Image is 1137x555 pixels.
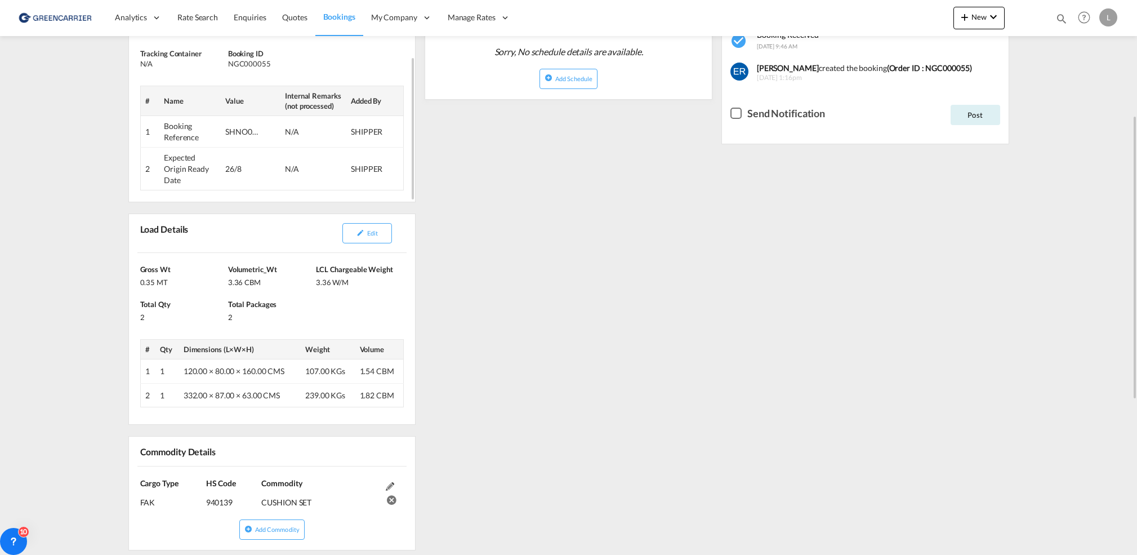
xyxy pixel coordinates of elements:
th: # [140,339,155,359]
span: Quotes [282,12,307,22]
div: Commodity Details [137,441,270,461]
span: Total Qty [140,300,171,309]
div: N/A [285,163,319,175]
div: L [1099,8,1117,26]
span: Tracking Container [140,49,202,58]
img: e39c37208afe11efa9cb1d7a6ea7d6f5.png [17,5,93,30]
th: Weight [301,339,355,359]
span: 107.00 KGs [305,366,345,376]
div: 0.35 MT [140,274,225,287]
button: Post [951,105,1000,125]
div: 940139 [206,489,259,508]
b: [PERSON_NAME] [757,63,819,73]
span: Gross Wt [140,265,171,274]
md-icon: Edit [386,482,394,491]
span: Bookings [323,12,355,21]
th: Internal Remarks (not processed) [280,86,346,116]
td: Expected Origin Ready Date [159,148,221,190]
span: Manage Rates [448,12,496,23]
th: # [140,86,159,116]
img: emHRDgAAAAZJREFUAwCCOtyIFiD0mQAAAABJRU5ErkJggg== [730,63,748,81]
md-icon: icon-cancel [386,493,394,501]
span: 239.00 KGs [305,390,345,400]
button: icon-pencilEdit [342,223,392,243]
th: Volume [355,339,404,359]
td: 1 [155,383,179,407]
th: Added By [346,86,404,116]
div: Help [1074,8,1099,28]
th: Name [159,86,221,116]
span: My Company [371,12,417,23]
div: Load Details [137,219,193,248]
span: Cargo Type [140,478,179,488]
div: 2 [228,309,313,322]
td: 1 [155,359,179,384]
md-icon: icon-checkbox-marked-circle [730,32,748,50]
span: Analytics [115,12,147,23]
span: Add Schedule [555,75,592,82]
div: N/A [140,59,225,69]
md-checkbox: Checkbox No Ink [730,105,825,121]
div: icon-magnify [1055,12,1068,29]
div: 26/8 [225,163,259,175]
button: icon-plus-circleAdd Commodity [239,520,305,540]
span: [DATE] 9:46 AM [757,43,797,50]
span: Sorry, No schedule details are available. [490,41,648,63]
md-icon: icon-chevron-down [987,10,1000,24]
div: NGC000055 [228,59,313,69]
div: N/A [285,126,319,137]
button: icon-plus-circleAdd Schedule [539,69,598,89]
td: 2 [140,383,155,407]
span: Edit [367,229,378,237]
div: SHNO00075492 [225,126,259,137]
div: Send Notification [747,106,825,121]
td: 1 [140,359,155,384]
span: 120.00 × 80.00 × 160.00 CMS [184,366,284,376]
md-icon: icon-plus-circle [545,74,552,82]
span: Rate Search [177,12,218,22]
div: CUSHION SET [261,489,380,508]
td: 2 [140,148,159,190]
th: Dimensions (L×W×H) [179,339,301,359]
div: created the booking [757,63,992,74]
span: Booking ID [228,49,264,58]
span: Add Commodity [255,526,300,533]
span: [DATE] 1:16pm [757,73,992,83]
button: icon-plus 400-fgNewicon-chevron-down [953,7,1005,29]
md-icon: icon-plus 400-fg [958,10,971,24]
span: Help [1074,8,1094,27]
th: Qty [155,339,179,359]
div: FAK [140,489,206,508]
div: 2 [140,309,225,322]
span: LCL Chargeable Weight [316,265,393,274]
span: 1.82 CBM [360,390,394,400]
md-icon: icon-magnify [1055,12,1068,25]
td: 1 [140,116,159,148]
span: Commodity [261,478,302,488]
th: Value [221,86,280,116]
span: Total Packages [228,300,277,309]
span: HS Code [206,478,236,488]
md-icon: icon-pencil [356,229,364,237]
div: 3.36 CBM [228,274,313,287]
span: New [958,12,1000,21]
span: 332.00 × 87.00 × 63.00 CMS [184,390,280,400]
span: Volumetric_Wt [228,265,277,274]
b: (Order ID : NGC000055) [887,63,972,73]
md-icon: icon-plus-circle [244,525,252,533]
td: SHIPPER [346,148,404,190]
div: 3.36 W/M [316,274,401,287]
span: Enquiries [234,12,266,22]
span: 1.54 CBM [360,366,394,376]
td: Booking Reference [159,116,221,148]
td: SHIPPER [346,116,404,148]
